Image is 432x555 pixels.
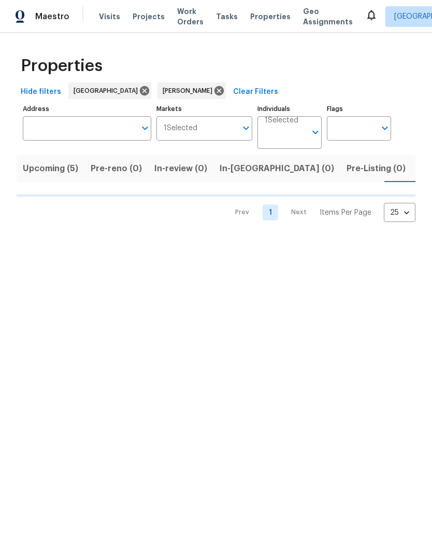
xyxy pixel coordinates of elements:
label: Address [23,106,151,112]
div: [PERSON_NAME] [157,82,226,99]
span: Properties [250,11,291,22]
p: Items Per Page [320,207,371,218]
span: Work Orders [177,6,204,27]
button: Open [138,121,152,135]
span: [PERSON_NAME] [163,86,217,96]
span: Hide filters [21,86,61,99]
div: 25 [384,199,415,226]
span: Visits [99,11,120,22]
label: Flags [327,106,391,112]
span: 1 Selected [265,116,298,125]
label: Individuals [257,106,322,112]
span: In-[GEOGRAPHIC_DATA] (0) [220,161,334,176]
button: Clear Filters [229,82,282,102]
span: Tasks [216,13,238,20]
label: Markets [156,106,253,112]
span: 1 Selected [164,124,197,133]
span: In-review (0) [154,161,207,176]
button: Open [239,121,253,135]
button: Hide filters [17,82,65,102]
span: Projects [133,11,165,22]
span: Pre-Listing (0) [347,161,406,176]
span: Clear Filters [233,86,278,99]
span: Properties [21,61,103,71]
button: Open [378,121,392,135]
div: [GEOGRAPHIC_DATA] [68,82,151,99]
span: Pre-reno (0) [91,161,142,176]
button: Open [308,125,323,140]
span: Maestro [35,11,69,22]
nav: Pagination Navigation [225,203,415,222]
span: [GEOGRAPHIC_DATA] [74,86,142,96]
span: Upcoming (5) [23,161,78,176]
span: Geo Assignments [303,6,353,27]
a: Goto page 1 [263,204,278,220]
